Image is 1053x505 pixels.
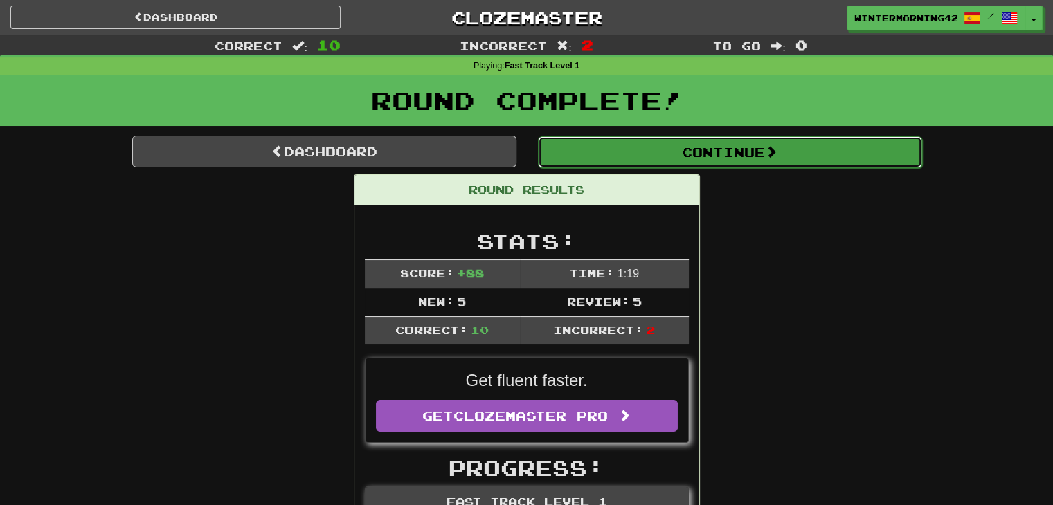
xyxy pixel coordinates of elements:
[569,266,614,279] span: Time:
[646,323,655,336] span: 2
[376,400,678,432] a: GetClozemaster Pro
[457,266,484,279] span: + 88
[771,40,786,52] span: :
[400,266,454,279] span: Score:
[505,61,580,71] strong: Fast Track Level 1
[847,6,1025,30] a: WinterMorning4201 /
[132,136,516,167] a: Dashboard
[460,39,547,53] span: Incorrect
[471,323,489,336] span: 10
[376,369,678,392] p: Get fluent faster.
[633,295,642,308] span: 5
[395,323,467,336] span: Correct:
[453,408,608,423] span: Clozemaster Pro
[317,37,341,53] span: 10
[457,295,466,308] span: 5
[365,457,689,479] h2: Progress:
[354,175,699,205] div: Round Results
[557,40,572,52] span: :
[10,6,341,29] a: Dashboard
[712,39,761,53] span: To go
[215,39,282,53] span: Correct
[292,40,307,52] span: :
[618,268,639,279] span: 1 : 19
[5,86,1048,114] h1: Round Complete!
[361,6,692,30] a: Clozemaster
[795,37,807,53] span: 0
[987,11,994,21] span: /
[365,230,689,252] h2: Stats:
[418,295,454,308] span: New:
[582,37,593,53] span: 2
[538,136,922,168] button: Continue
[854,12,957,24] span: WinterMorning4201
[553,323,643,336] span: Incorrect:
[566,295,629,308] span: Review:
